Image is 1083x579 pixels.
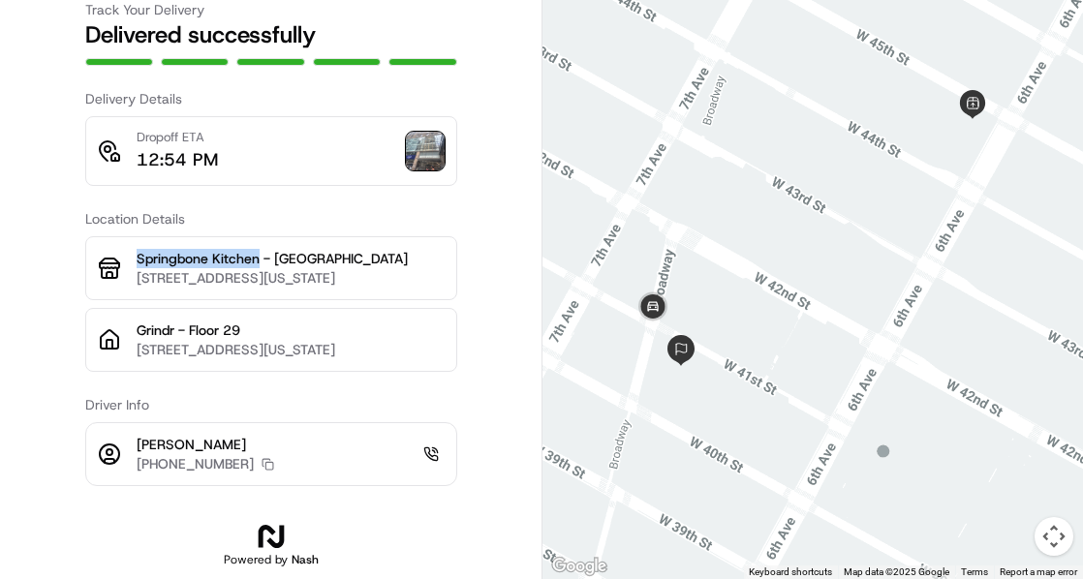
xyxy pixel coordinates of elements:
button: Map camera controls [1035,517,1073,556]
p: 12:54 PM [137,146,218,173]
span: Map data ©2025 Google [844,566,949,577]
a: Open this area in Google Maps (opens a new window) [547,554,611,579]
p: [PHONE_NUMBER] [137,454,254,473]
p: Springbone Kitchen - [GEOGRAPHIC_DATA] [137,249,445,268]
p: Dropoff ETA [137,129,218,146]
p: [STREET_ADDRESS][US_STATE] [137,340,445,359]
button: Keyboard shortcuts [749,565,832,579]
h2: Delivered successfully [85,19,457,50]
h2: Powered by [224,552,319,567]
a: Terms [961,566,988,577]
h3: Delivery Details [85,89,457,108]
img: Google [547,554,611,579]
h3: Driver Info [85,395,457,414]
a: Report a map error [1000,566,1077,577]
img: photo_proof_of_delivery image [406,132,445,170]
span: Nash [292,552,319,567]
h3: Location Details [85,209,457,229]
p: [PERSON_NAME] [137,435,274,454]
p: Grindr - Floor 29 [137,320,445,340]
p: [STREET_ADDRESS][US_STATE] [137,268,445,288]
